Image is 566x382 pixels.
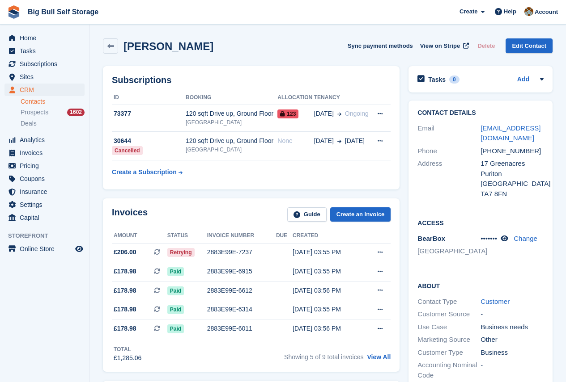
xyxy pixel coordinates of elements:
[21,97,85,106] a: Contacts
[417,360,481,380] div: Accounting Nominal Code
[417,348,481,358] div: Customer Type
[4,71,85,83] a: menu
[481,169,544,179] div: Puriton
[314,109,334,118] span: [DATE]
[207,286,276,295] div: 2883E99E-6612
[207,267,276,276] div: 2883E99E-6915
[481,189,544,199] div: TA7 8FN
[481,348,544,358] div: Business
[20,45,73,57] span: Tasks
[20,198,73,211] span: Settings
[167,229,207,243] th: Status
[417,109,544,117] h2: Contact Details
[20,134,73,146] span: Analytics
[114,248,136,257] span: £206.00
[481,360,544,380] div: -
[367,353,391,361] a: View All
[417,281,544,290] h2: About
[4,160,85,172] a: menu
[417,159,481,199] div: Address
[123,40,213,52] h2: [PERSON_NAME]
[481,159,544,169] div: 17 Greenacres
[20,71,73,83] span: Sites
[112,229,167,243] th: Amount
[4,58,85,70] a: menu
[481,124,540,142] a: [EMAIL_ADDRESS][DOMAIN_NAME]
[277,109,298,118] span: 123
[24,4,102,19] a: Big Bull Self Storage
[112,109,186,118] div: 73377
[167,248,195,257] span: Retrying
[517,75,529,85] a: Add
[8,231,89,240] span: Storefront
[112,164,183,181] a: Create a Subscription
[112,207,148,222] h2: Invoices
[20,32,73,44] span: Home
[287,207,327,222] a: Guide
[417,235,445,242] span: BearBox
[20,211,73,224] span: Capital
[417,322,481,332] div: Use Case
[167,286,184,295] span: Paid
[20,84,73,96] span: CRM
[330,207,391,222] a: Create an Invoice
[4,45,85,57] a: menu
[417,146,481,156] div: Phone
[4,147,85,159] a: menu
[4,172,85,185] a: menu
[481,235,497,242] span: •••••••
[20,185,73,198] span: Insurance
[417,218,544,227] h2: Access
[417,246,481,256] li: [GEOGRAPHIC_DATA]
[112,136,186,146] div: 30644
[348,38,413,53] button: Sync payment methods
[293,305,363,314] div: [DATE] 03:55 PM
[293,267,363,276] div: [DATE] 03:55 PM
[207,229,276,243] th: Invoice number
[428,76,446,84] h2: Tasks
[314,91,371,105] th: Tenancy
[112,75,391,85] h2: Subscriptions
[114,324,136,333] span: £178.98
[186,136,277,146] div: 120 sqft Drive up, Ground Floor
[20,243,73,255] span: Online Store
[524,7,533,16] img: Mike Llewellen Palmer
[207,324,276,333] div: 2883E99E-6011
[535,8,558,17] span: Account
[21,108,48,117] span: Prospects
[186,109,277,118] div: 120 sqft Drive up, Ground Floor
[186,146,277,154] div: [GEOGRAPHIC_DATA]
[506,38,553,53] a: Edit Contact
[114,267,136,276] span: £178.98
[167,267,184,276] span: Paid
[481,335,544,345] div: Other
[314,136,334,146] span: [DATE]
[481,322,544,332] div: Business needs
[449,76,460,84] div: 0
[4,198,85,211] a: menu
[21,119,37,128] span: Deals
[345,136,365,146] span: [DATE]
[417,123,481,143] div: Email
[514,235,537,242] a: Change
[21,119,85,128] a: Deals
[186,118,277,126] div: [GEOGRAPHIC_DATA]
[293,286,363,295] div: [DATE] 03:56 PM
[114,345,141,353] div: Total
[186,91,277,105] th: Booking
[345,110,369,117] span: Ongoing
[481,309,544,319] div: -
[293,248,363,257] div: [DATE] 03:55 PM
[277,91,314,105] th: Allocation
[460,7,477,16] span: Create
[481,298,510,305] a: Customer
[112,146,143,155] div: Cancelled
[277,136,314,146] div: None
[20,172,73,185] span: Coupons
[207,248,276,257] div: 2883E99E-7237
[167,324,184,333] span: Paid
[481,146,544,156] div: [PHONE_NUMBER]
[4,84,85,96] a: menu
[417,38,471,53] a: View on Stripe
[114,286,136,295] span: £178.98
